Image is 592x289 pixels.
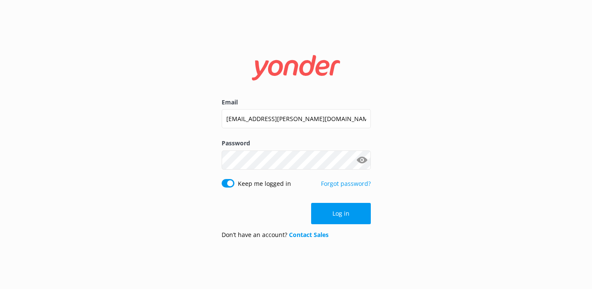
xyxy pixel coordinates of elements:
input: user@emailaddress.com [222,109,371,128]
a: Contact Sales [289,231,329,239]
label: Email [222,98,371,107]
label: Keep me logged in [238,179,291,188]
a: Forgot password? [321,179,371,188]
button: Show password [354,151,371,168]
p: Don’t have an account? [222,230,329,240]
button: Log in [311,203,371,224]
label: Password [222,139,371,148]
